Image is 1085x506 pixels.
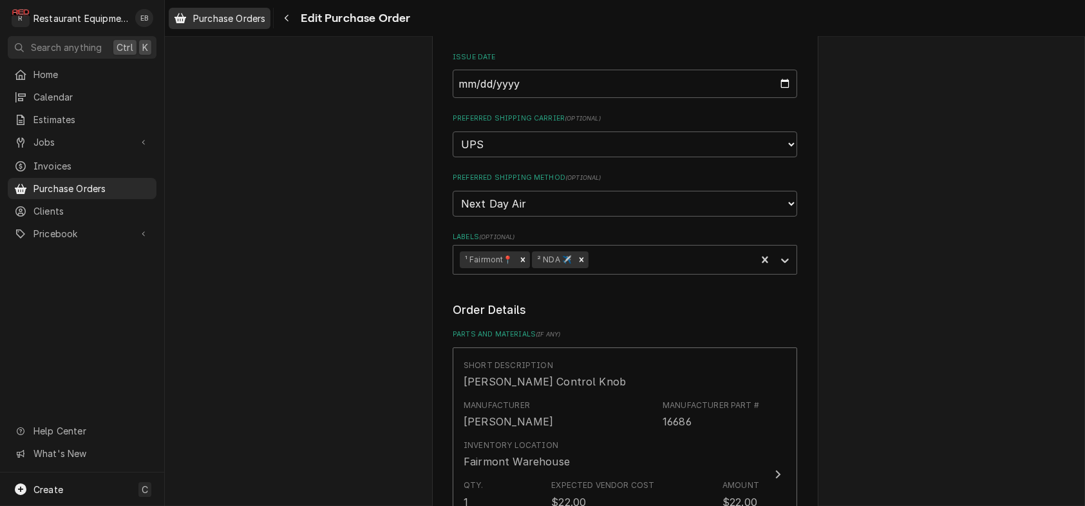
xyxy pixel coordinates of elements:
a: Clients [8,200,156,222]
span: Ctrl [117,41,133,54]
span: Edit Purchase Order [297,10,410,27]
a: Calendar [8,86,156,108]
button: Navigate back [276,8,297,28]
a: Estimates [8,109,156,130]
div: Preferred Shipping Carrier [453,113,797,157]
div: Remove ¹ Fairmont📍 [516,251,530,268]
span: Estimates [33,113,150,126]
a: Go to Help Center [8,420,156,442]
span: Clients [33,204,150,218]
span: Jobs [33,135,131,149]
label: Parts and Materials [453,329,797,340]
span: ( optional ) [565,115,601,122]
div: Manufacturer [464,400,553,429]
div: Restaurant Equipment Diagnostics's Avatar [12,9,30,27]
a: Purchase Orders [8,178,156,199]
span: Home [33,68,150,81]
div: Amount [722,480,759,491]
span: Invoices [33,159,150,173]
input: yyyy-mm-dd [453,70,797,98]
div: EB [135,9,153,27]
span: ( optional ) [479,233,515,240]
span: Create [33,484,63,495]
div: Inventory Location [464,440,558,451]
div: Emily Bird's Avatar [135,9,153,27]
label: Preferred Shipping Carrier [453,113,797,124]
span: Search anything [31,41,102,54]
span: Help Center [33,424,149,438]
span: C [142,483,148,496]
button: Search anythingCtrlK [8,36,156,59]
div: Restaurant Equipment Diagnostics [33,12,128,25]
span: Pricebook [33,227,131,240]
div: Manufacturer [464,414,553,429]
span: Calendar [33,90,150,104]
div: Manufacturer Part # [663,400,759,411]
div: Expected Vendor Cost [551,480,654,491]
div: Fairmont Warehouse [464,454,570,469]
div: Part Number [663,400,759,429]
label: Issue Date [453,52,797,63]
div: Part Number [663,414,692,429]
div: ² NDA ✈️ [532,251,574,268]
div: Manufacturer [464,400,530,411]
a: Go to Pricebook [8,223,156,244]
label: Labels [453,232,797,242]
legend: Order Details [453,302,797,318]
div: Preferred Shipping Method [453,173,797,216]
div: Short Description [464,360,553,371]
a: Purchase Orders [169,8,270,29]
span: Purchase Orders [193,12,265,25]
a: Go to Jobs [8,131,156,153]
div: R [12,9,30,27]
a: Home [8,64,156,85]
span: ( if any ) [536,331,560,338]
a: Invoices [8,155,156,177]
span: Purchase Orders [33,182,150,195]
a: Go to What's New [8,443,156,464]
span: ( optional ) [565,174,601,181]
div: [PERSON_NAME] Control Knob [464,374,626,389]
div: Labels [453,232,797,274]
div: Remove ² NDA ✈️ [574,251,589,268]
span: What's New [33,447,149,460]
div: Issue Date [453,52,797,98]
div: Qty. [464,480,484,491]
label: Preferred Shipping Method [453,173,797,183]
span: K [142,41,148,54]
div: ¹ Fairmont📍 [460,251,516,268]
